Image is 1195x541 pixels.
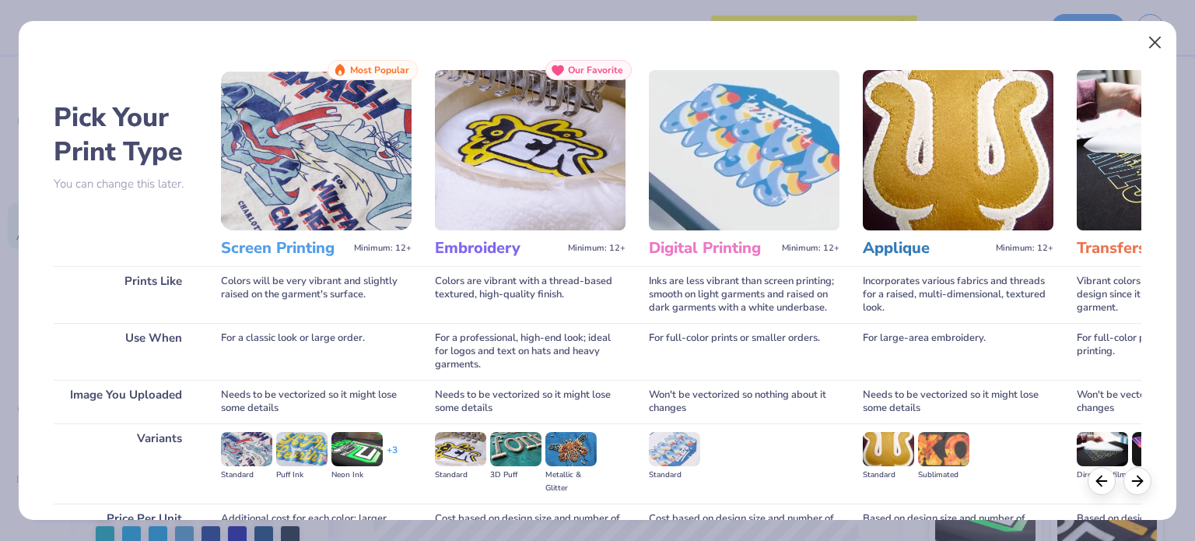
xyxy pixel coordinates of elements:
span: Minimum: 12+ [782,243,839,254]
span: Minimum: 12+ [568,243,626,254]
span: Our Favorite [568,65,623,76]
div: Direct-to-film [1077,469,1128,482]
div: Standard [649,469,700,482]
img: Standard [649,432,700,466]
h3: Screen Printing [221,238,348,258]
div: For a classic look or large order. [221,323,412,380]
div: Neon Ink [331,469,383,482]
h3: Applique [863,238,990,258]
div: Needs to be vectorized so it might lose some details [435,380,626,423]
h3: Digital Printing [649,238,776,258]
div: Use When [54,323,198,380]
h3: Embroidery [435,238,562,258]
img: Neon Ink [331,432,383,466]
div: Metallic & Glitter [545,469,597,495]
div: Image You Uploaded [54,380,198,423]
img: Applique [863,70,1053,230]
div: 3D Puff [490,469,541,482]
div: Standard [221,469,272,482]
img: Sublimated [918,432,969,466]
div: Incorporates various fabrics and threads for a raised, multi-dimensional, textured look. [863,266,1053,323]
div: Standard [863,469,914,482]
p: You can change this later. [54,177,198,191]
img: Direct-to-film [1077,432,1128,466]
div: For full-color prints or smaller orders. [649,323,839,380]
div: Prints Like [54,266,198,323]
h2: Pick Your Print Type [54,100,198,169]
div: Needs to be vectorized so it might lose some details [221,380,412,423]
div: Inks are less vibrant than screen printing; smooth on light garments and raised on dark garments ... [649,266,839,323]
div: Sublimated [918,469,969,482]
img: Supacolor [1132,432,1183,466]
img: Puff Ink [276,432,328,466]
img: 3D Puff [490,432,541,466]
div: + 3 [387,444,398,470]
div: Variants [54,423,198,504]
div: Puff Ink [276,469,328,482]
img: Embroidery [435,70,626,230]
div: Needs to be vectorized so it might lose some details [863,380,1053,423]
button: Close [1141,28,1170,58]
span: Most Popular [350,65,409,76]
img: Standard [221,432,272,466]
div: Colors are vibrant with a thread-based textured, high-quality finish. [435,266,626,323]
span: Minimum: 12+ [354,243,412,254]
div: Won't be vectorized so nothing about it changes [649,380,839,423]
img: Metallic & Glitter [545,432,597,466]
div: For a professional, high-end look; ideal for logos and text on hats and heavy garments. [435,323,626,380]
img: Digital Printing [649,70,839,230]
img: Standard [863,432,914,466]
img: Screen Printing [221,70,412,230]
div: Colors will be very vibrant and slightly raised on the garment's surface. [221,266,412,323]
span: Minimum: 12+ [996,243,1053,254]
div: Standard [435,469,486,482]
img: Standard [435,432,486,466]
div: For large-area embroidery. [863,323,1053,380]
